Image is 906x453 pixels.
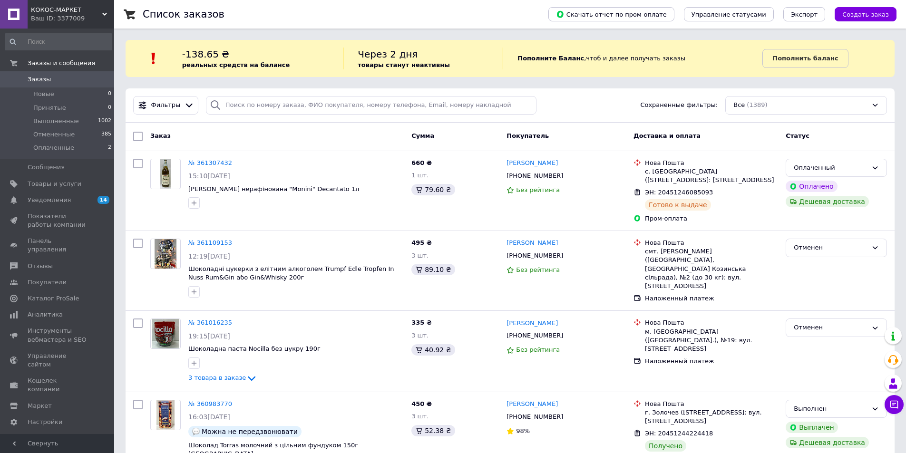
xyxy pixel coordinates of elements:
div: , чтоб и далее получать заказы [503,48,762,69]
div: Нова Пошта [645,159,778,167]
span: 660 ₴ [411,159,432,166]
span: Статус [786,132,809,139]
div: м. [GEOGRAPHIC_DATA] ([GEOGRAPHIC_DATA].), №19: вул. [STREET_ADDRESS] [645,328,778,354]
span: 3 шт. [411,252,429,259]
span: Оплаченные [33,144,74,152]
b: реальных средств на балансе [182,61,290,68]
div: Выполнен [794,404,867,414]
a: Фото товару [150,159,181,189]
span: Управление сайтом [28,352,88,369]
span: 385 [101,130,111,139]
div: 40.92 ₴ [411,344,455,356]
span: Сумма [411,132,434,139]
a: № 361307432 [188,159,232,166]
span: 3 шт. [411,413,429,420]
span: 0 [108,90,111,98]
span: Через 2 дня [358,48,418,60]
span: 98% [516,427,530,434]
img: Фото товару [160,159,171,189]
a: № 361016235 [188,319,232,326]
button: Скачать отчет по пром-оплате [548,7,674,21]
div: Ваш ID: 3377009 [31,14,114,23]
div: 89.10 ₴ [411,264,455,275]
span: 335 ₴ [411,319,432,326]
span: Каталог ProSale [28,294,79,303]
input: Поиск по номеру заказа, ФИО покупателя, номеру телефона, Email, номеру накладной [206,96,537,115]
div: Получено [645,440,686,452]
span: 1 шт. [411,172,429,179]
span: Можна не передзвонювати [202,428,298,435]
span: Товары и услуги [28,180,81,188]
div: Готово к выдаче [645,199,711,211]
span: Инструменты вебмастера и SEO [28,327,88,344]
span: Скачать отчет по пром-оплате [556,10,667,19]
span: 0 [108,104,111,112]
div: Наложенный платеж [645,294,778,303]
a: [PERSON_NAME] [507,159,558,168]
div: Оплаченный [794,163,867,173]
span: ЭН: 20451246085093 [645,189,713,196]
a: Шоколадна паста Nocilla без цукру 190г [188,345,321,352]
span: 15:10[DATE] [188,172,230,180]
div: [PHONE_NUMBER] [505,170,565,182]
span: Уведомления [28,196,71,204]
span: Заказы и сообщения [28,59,95,67]
b: Пополнить баланс [772,55,838,62]
span: Экспорт [791,11,818,18]
a: [PERSON_NAME] [507,400,558,409]
div: Выплачен [786,422,838,433]
div: Нова Пошта [645,400,778,408]
span: Покупатель [507,132,549,139]
span: Сообщения [28,163,65,172]
span: Настройки [28,418,62,426]
a: Пополнить баланс [762,49,848,68]
div: Отменен [794,323,867,333]
span: Отмененные [33,130,75,139]
img: :exclamation: [146,51,161,66]
a: Шоколадні цукерки з елітним алкоголем Trumpf Edle Tropfen In Nuss Rum&Gin або Gin&Whisky 200г [188,265,394,281]
span: Панель управления [28,237,88,254]
div: Наложенный платеж [645,357,778,366]
span: 3 шт. [411,332,429,339]
span: 450 ₴ [411,400,432,407]
b: Пополните Баланс [517,55,584,62]
div: Нова Пошта [645,239,778,247]
span: -138.65 ₴ [182,48,229,60]
span: 3 товара в заказе [188,374,246,381]
span: Фильтры [151,101,181,110]
span: 16:03[DATE] [188,413,230,421]
span: 12:19[DATE] [188,252,230,260]
span: Заказы [28,75,51,84]
div: [PHONE_NUMBER] [505,250,565,262]
span: Отзывы [28,262,53,270]
b: товары станут неактивны [358,61,450,68]
span: 19:15[DATE] [188,332,230,340]
a: № 360983770 [188,400,232,407]
span: Все [733,101,745,110]
span: Сохраненные фильтры: [640,101,718,110]
span: Новые [33,90,54,98]
div: Пром-оплата [645,214,778,223]
h1: Список заказов [143,9,224,20]
span: Без рейтинга [516,266,560,273]
div: Дешевая доставка [786,196,869,207]
span: Кошелек компании [28,376,88,394]
div: [PHONE_NUMBER] [505,329,565,342]
a: [PERSON_NAME] нерафінована "Monini" Decantato 1л [188,185,359,193]
span: 14 [97,196,109,204]
div: Оплачено [786,181,837,192]
span: Без рейтинга [516,186,560,193]
span: Доставка и оплата [633,132,701,139]
span: 2 [108,144,111,152]
span: 495 ₴ [411,239,432,246]
span: Принятые [33,104,66,112]
span: Аналитика [28,310,63,319]
span: Показатели работы компании [28,212,88,229]
span: Выполненные [33,117,79,125]
img: Фото товару [156,400,174,430]
a: [PERSON_NAME] [507,319,558,328]
span: ЭН: 20451244224418 [645,430,713,437]
a: № 361109153 [188,239,232,246]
